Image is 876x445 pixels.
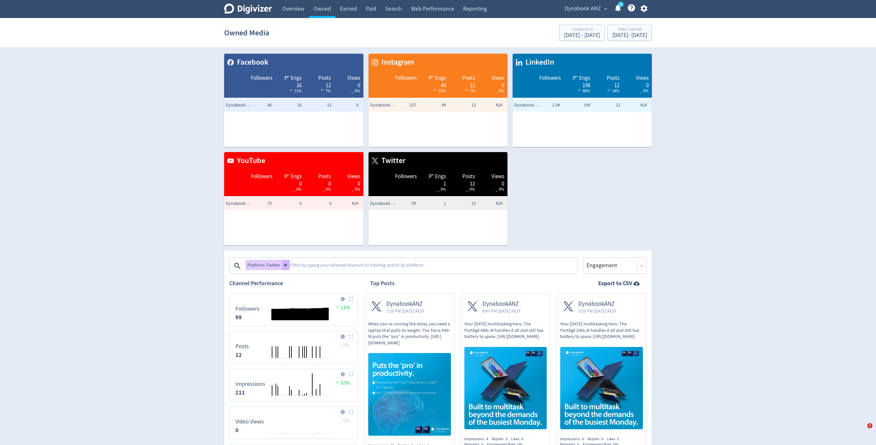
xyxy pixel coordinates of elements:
div: 0 [279,180,302,185]
span: LinkedIn [522,57,554,68]
img: negative-performance-white.svg [576,87,583,92]
span: YouTube [234,155,265,166]
span: Views [347,173,360,180]
table: customized table [224,152,363,245]
strong: Export to CSV [598,279,632,287]
span: Posts [318,74,331,82]
div: Replies [588,436,607,442]
td: N/A [478,99,507,112]
img: negative-performance-white.svg [319,87,325,92]
strong: 99 [235,313,242,321]
img: positive-performance.svg [334,380,341,385]
div: Likes [607,436,623,442]
iframe: Intercom live chat [854,423,870,439]
text: 08/09 [282,436,289,440]
img: negative-performance-white.svg [288,87,294,92]
button: Compare to[DATE] - [DATE] [559,25,605,41]
span: Views [347,74,360,82]
h1: Owned Media [224,23,269,43]
div: 0 [626,82,649,87]
span: 0 [617,436,619,441]
td: 0 [333,99,363,112]
td: 227 [388,99,418,112]
span: 3:55 PM [DATE] AEST [578,308,617,314]
div: 0 [481,180,504,185]
span: Followers [251,74,272,82]
span: Followers [395,173,417,180]
span: Dynabook ANZ [565,4,601,14]
text: 08/09 [282,360,289,365]
span: Engs [291,173,302,180]
span: Dynabook ANZ [226,102,251,108]
div: 0 [308,180,331,185]
svg: Impressions 211 [232,372,355,399]
span: Dynabook ANZ [370,102,396,108]
text: 22/09 [309,398,316,403]
span: Platform: Twitter [247,263,280,267]
div: 198 [567,82,590,87]
td: 12 [448,197,478,210]
table: customized table [224,54,363,147]
span: Dynabook ANZ [514,102,540,108]
td: 1.3K [532,99,562,112]
span: Engs [579,74,590,82]
td: 12 [448,99,478,112]
td: 1 [418,197,448,210]
span: Posts [462,74,475,82]
td: 198 [562,99,592,112]
h2: Top Posts [370,279,395,287]
text: 22/09 [309,360,316,365]
span: Posts [607,74,619,82]
div: 0 [481,82,504,87]
p: Your [DATE] multitasking hero. The Portégé X40L-M handles it all and still has battery to spare. ... [464,321,547,340]
span: Views [491,173,504,180]
td: N/A [478,197,507,210]
span: 0 [601,436,603,441]
span: 11% [288,88,302,94]
dt: Impressions [235,380,265,388]
table: customized table [369,54,508,147]
div: [DATE] - [DATE] [612,32,647,38]
span: _ 0% [437,186,446,192]
span: 0 [521,436,523,441]
svg: Followers 99 [232,296,355,323]
strong: 211 [235,389,245,396]
div: 1 [423,180,446,185]
span: Dynabook ANZ [370,200,396,207]
span: 1:26 PM [DATE] AEST [386,308,425,314]
span: Engs [435,173,446,180]
table: customized table [369,152,508,245]
span: _ 0% [322,186,331,192]
span: _ 0% [340,417,350,424]
strong: 0 [235,426,239,434]
span: 6 [582,436,584,441]
span: 66% [576,88,590,94]
svg: Video Views 0 [232,409,355,436]
span: _ 0% [351,88,360,94]
td: 99 [388,197,418,210]
span: 14% [606,88,619,94]
div: Impressions [560,436,588,442]
span: 7% [463,88,475,94]
text: 22/09 [309,436,316,440]
td: 0 [273,197,303,210]
img: negative-performance-white.svg [432,87,439,92]
span: _ 0% [640,88,649,94]
a: 1 [618,2,624,7]
p: When you’re running the show, you need a laptop that pulls its weight. The Tecra A40-M puts the “... [368,321,451,346]
span: Posts [462,173,475,180]
dt: Video Views [235,418,264,425]
img: Placeholder [349,297,353,301]
span: _ 0% [340,342,350,349]
h2: Channel Performance [229,279,358,287]
div: [DATE] - [DATE] [564,32,600,38]
dt: Posts [235,343,249,350]
span: DynabookANZ [578,300,617,308]
div: 0 [337,82,360,87]
span: 11% [334,304,350,311]
span: 32% [334,380,350,386]
td: 46 [243,99,273,112]
span: 1 [867,423,872,428]
text: 08/09 [282,398,289,403]
span: Followers [251,173,272,180]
